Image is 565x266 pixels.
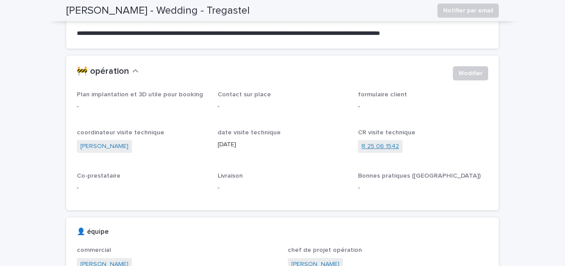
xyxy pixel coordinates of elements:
span: CR visite technique [358,129,415,136]
p: - [77,183,207,193]
p: [DATE] [218,140,348,149]
span: commercial [77,247,111,253]
span: Modifier [459,69,482,78]
h2: [PERSON_NAME] - Wedding - Tregastel [66,4,250,17]
span: Bonnes pratiques ([GEOGRAPHIC_DATA]) [358,173,481,179]
button: 🚧 opération [77,66,139,77]
span: coordinateur visite technique [77,129,164,136]
button: Notifier par email [437,4,499,18]
span: Livraison [218,173,243,179]
span: date visite technique [218,129,281,136]
span: Co-prestataire [77,173,121,179]
p: - [77,102,207,111]
p: - [358,183,488,193]
h2: 👤 équipe [77,228,109,236]
a: [PERSON_NAME] [80,142,128,151]
span: Contact sur place [218,91,271,98]
p: - [218,102,348,111]
h2: 🚧 opération [77,66,129,77]
span: Plan implantation et 3D utile pour booking [77,91,203,98]
p: - [358,102,488,111]
span: formulaire client [358,91,407,98]
a: R 25 06 1542 [362,142,399,151]
p: - [218,183,348,193]
button: Modifier [453,66,488,80]
span: Notifier par email [443,6,493,15]
span: chef de projet opération [288,247,362,253]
